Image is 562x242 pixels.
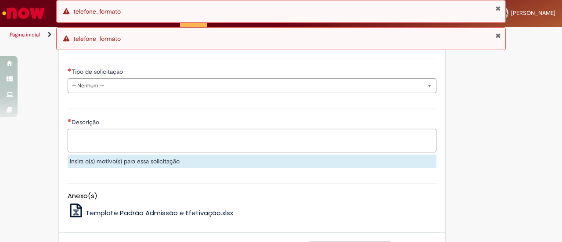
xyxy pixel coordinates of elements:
img: ServiceNow [1,4,46,22]
button: Fechar Notificação [495,32,501,39]
span: telefone_formato [73,7,121,15]
textarea: Descrição [68,129,436,152]
ul: Trilhas de página [7,27,368,43]
a: Template Padrão Admissão e Efetivação.xlsx [68,208,234,217]
span: Tipo de solicitação [72,68,125,76]
span: telefone_formato [73,35,121,43]
button: Fechar Notificação [495,5,501,12]
div: Insira o(s) motivo(s) para essa solicitação [68,155,436,168]
span: Necessários [68,68,72,72]
span: [PERSON_NAME] [511,9,555,17]
h5: Anexo(s) [68,192,436,200]
span: Template Padrão Admissão e Efetivação.xlsx [86,208,233,217]
span: Descrição [72,118,101,126]
a: Página inicial [10,31,40,38]
span: Necessários [68,119,72,122]
span: -- Nenhum -- [72,79,418,93]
